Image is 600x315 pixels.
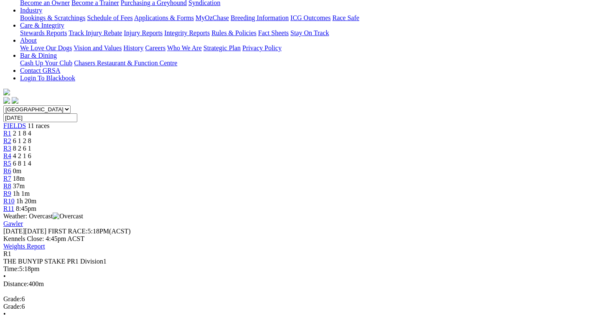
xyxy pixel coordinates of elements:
[3,213,83,220] span: Weather: Overcast
[3,167,11,174] a: R6
[3,145,11,152] a: R3
[3,137,11,144] a: R2
[20,37,37,44] a: About
[3,89,10,95] img: logo-grsa-white.png
[3,228,46,235] span: [DATE]
[20,59,590,67] div: Bar & Dining
[53,213,83,220] img: Overcast
[13,137,31,144] span: 6 1 2 8
[74,44,122,51] a: Vision and Values
[211,29,257,36] a: Rules & Policies
[87,14,132,21] a: Schedule of Fees
[3,113,77,122] input: Select date
[3,205,14,212] a: R11
[3,97,10,104] img: facebook.svg
[13,167,21,174] span: 0m
[124,29,163,36] a: Injury Reports
[20,29,590,37] div: Care & Integrity
[20,14,85,21] a: Bookings & Scratchings
[3,265,590,273] div: 5:18pm
[48,228,87,235] span: FIRST RACE:
[13,130,31,137] span: 2 1 8 4
[12,97,18,104] img: twitter.svg
[20,52,57,59] a: Bar & Dining
[3,197,15,205] a: R10
[3,235,590,243] div: Kennels Close: 4:45pm ACST
[20,59,72,67] a: Cash Up Your Club
[3,250,11,257] span: R1
[3,265,19,272] span: Time:
[258,29,289,36] a: Fact Sheets
[13,190,30,197] span: 1h 1m
[20,29,67,36] a: Stewards Reports
[74,59,177,67] a: Chasers Restaurant & Function Centre
[231,14,289,21] a: Breeding Information
[13,145,31,152] span: 8 2 6 1
[3,130,11,137] a: R1
[164,29,210,36] a: Integrity Reports
[290,29,329,36] a: Stay On Track
[145,44,165,51] a: Careers
[134,14,194,21] a: Applications & Forms
[3,228,25,235] span: [DATE]
[3,303,22,310] span: Grade:
[16,197,36,205] span: 1h 20m
[203,44,241,51] a: Strategic Plan
[16,205,36,212] span: 8:45pm
[3,220,23,227] a: Gawler
[3,190,11,197] a: R9
[13,152,31,159] span: 4 2 1 6
[48,228,131,235] span: 5:18PM(ACST)
[332,14,359,21] a: Race Safe
[196,14,229,21] a: MyOzChase
[20,74,75,82] a: Login To Blackbook
[3,280,28,287] span: Distance:
[20,44,590,52] div: About
[242,44,282,51] a: Privacy Policy
[3,160,11,167] a: R5
[3,182,11,190] a: R8
[3,152,11,159] a: R4
[3,175,11,182] a: R7
[3,243,45,250] a: Weights Report
[20,22,64,29] a: Care & Integrity
[3,273,6,280] span: •
[290,14,331,21] a: ICG Outcomes
[13,175,25,182] span: 18m
[20,14,590,22] div: Industry
[3,303,590,310] div: 6
[123,44,143,51] a: History
[20,44,72,51] a: We Love Our Dogs
[69,29,122,36] a: Track Injury Rebate
[13,182,25,190] span: 37m
[3,295,590,303] div: 6
[167,44,202,51] a: Who We Are
[3,258,590,265] div: THE BUNYIP STAKE PR1 Division1
[20,67,60,74] a: Contact GRSA
[13,160,31,167] span: 6 8 1 4
[28,122,49,129] span: 11 races
[3,280,590,288] div: 400m
[20,7,42,14] a: Industry
[3,295,22,302] span: Grade:
[3,122,26,129] a: FIELDS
